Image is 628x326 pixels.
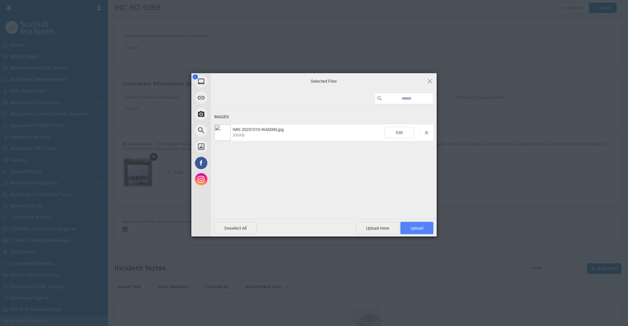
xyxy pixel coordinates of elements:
div: Web Search [191,122,270,139]
span: 306KB [233,133,244,138]
div: Link (URL) [191,90,270,106]
span: 1 [193,74,198,79]
span: Upload [400,222,433,234]
span: IMG-20251010-WA0000.jpg [233,127,284,132]
img: 3a4da098-afa7-495f-afb6-9a2fca66212b [214,124,231,141]
div: Unsplash [191,139,270,155]
div: Images [214,111,433,123]
div: Instagram [191,171,270,187]
div: Facebook [191,155,270,171]
div: My Device [191,73,270,90]
span: Selected Files [258,78,389,84]
span: Upload [410,226,423,231]
div: Take Photo [191,106,270,122]
span: Edit [385,127,414,138]
span: Deselect All [214,222,257,234]
span: Click here or hit ESC to close picker [426,77,433,85]
span: IMG-20251010-WA0000.jpg [231,127,385,138]
span: Upload more [356,222,399,234]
